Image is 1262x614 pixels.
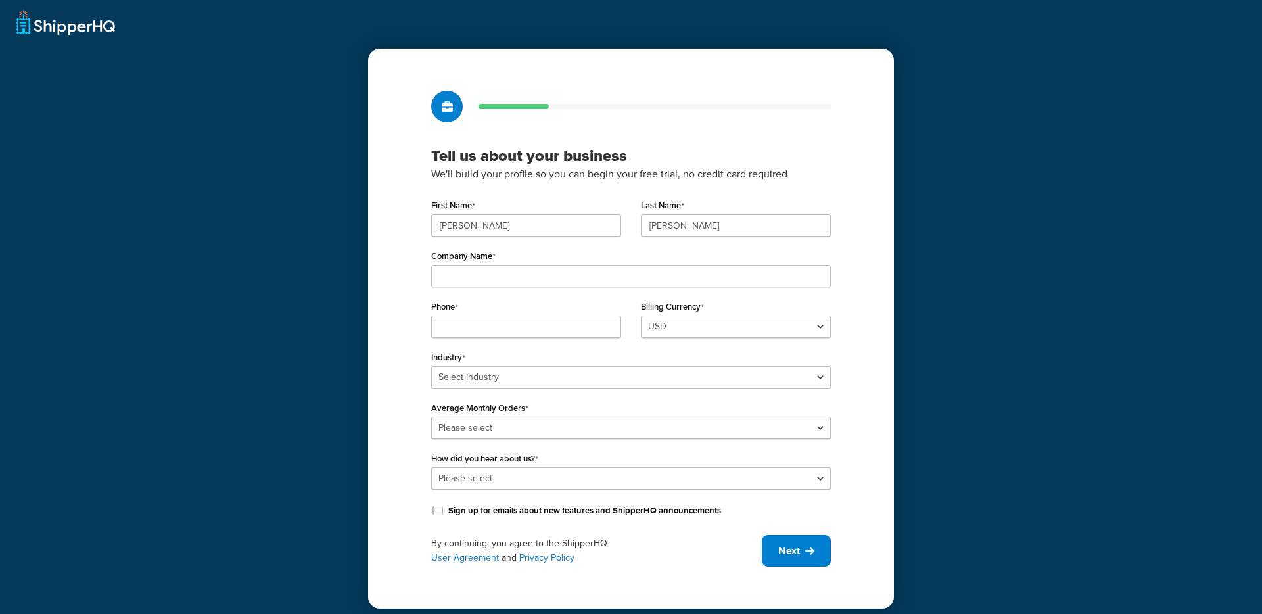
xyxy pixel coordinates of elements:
label: Last Name [641,201,684,211]
label: Company Name [431,251,496,262]
button: Next [762,535,831,567]
a: Privacy Policy [519,551,574,565]
span: Next [778,544,800,558]
label: Sign up for emails about new features and ShipperHQ announcements [448,505,721,517]
div: By continuing, you agree to the ShipperHQ and [431,536,762,565]
label: How did you hear about us? [431,454,538,464]
label: Industry [431,352,465,363]
h3: Tell us about your business [431,146,831,166]
label: Average Monthly Orders [431,403,528,413]
p: We'll build your profile so you can begin your free trial, no credit card required [431,166,831,183]
a: User Agreement [431,551,499,565]
label: First Name [431,201,475,211]
label: Phone [431,302,458,312]
label: Billing Currency [641,302,704,312]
